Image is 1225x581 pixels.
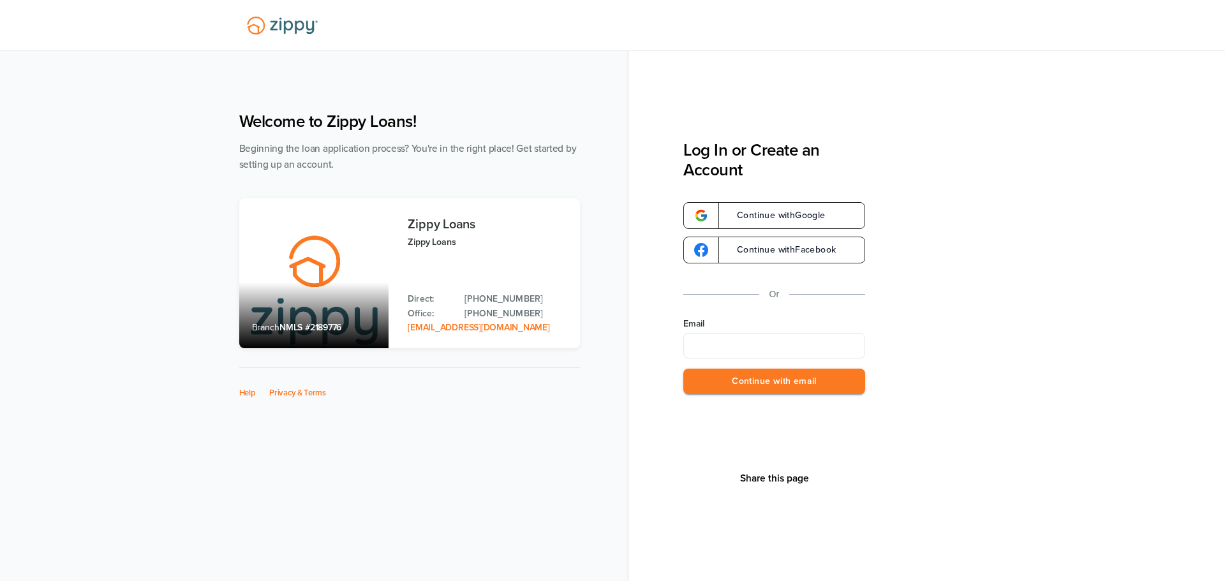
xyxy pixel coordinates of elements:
p: Office: [408,307,452,321]
a: Direct Phone: 512-975-2947 [464,292,567,306]
button: Continue with email [683,369,865,395]
img: google-logo [694,209,708,223]
label: Email [683,318,865,330]
span: Branch [252,322,280,333]
span: Continue with Google [724,211,826,220]
a: google-logoContinue withFacebook [683,237,865,263]
span: NMLS #2189776 [279,322,341,333]
span: Continue with Facebook [724,246,836,254]
a: google-logoContinue withGoogle [683,202,865,229]
span: Beginning the loan application process? You're in the right place! Get started by setting up an a... [239,143,577,170]
p: Or [769,286,780,302]
h1: Welcome to Zippy Loans! [239,112,580,131]
h3: Log In or Create an Account [683,140,865,180]
p: Zippy Loans [408,235,567,249]
button: Share This Page [736,472,813,485]
p: Direct: [408,292,452,306]
h3: Zippy Loans [408,217,567,232]
a: Email Address: zippyguide@zippymh.com [408,322,549,333]
img: google-logo [694,243,708,257]
input: Email Address [683,333,865,358]
img: Lender Logo [239,11,325,40]
a: Office Phone: 512-975-2947 [464,307,567,321]
a: Help [239,388,256,398]
a: Privacy & Terms [269,388,326,398]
